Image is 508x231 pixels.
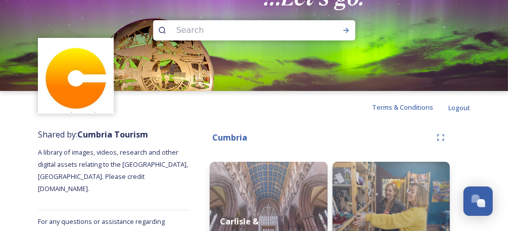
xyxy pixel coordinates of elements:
[38,148,190,193] span: A library of images, videos, research and other digital assets relating to the [GEOGRAPHIC_DATA],...
[212,132,247,143] strong: Cumbria
[372,103,433,112] span: Terms & Conditions
[77,129,148,140] strong: Cumbria Tourism
[171,19,310,41] input: Search
[448,103,470,112] span: Logout
[39,39,113,113] img: images.jpg
[372,101,448,113] a: Terms & Conditions
[38,129,148,140] span: Shared by:
[464,187,493,216] button: Open Chat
